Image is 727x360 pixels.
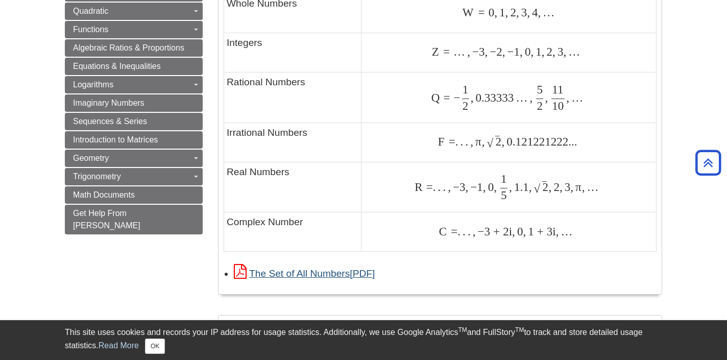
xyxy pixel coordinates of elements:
a: Quadratic [65,3,203,20]
span: , [494,6,497,19]
a: Introduction to Matrices [65,131,203,149]
span: − [505,45,514,58]
span: , [529,180,532,194]
span: − [476,225,484,238]
span: 1.1 [512,180,529,194]
span: π [473,135,482,148]
span: , [471,225,476,238]
span: 2 [545,45,553,58]
span: . [436,180,441,194]
span: R [415,180,422,194]
button: Close [145,339,165,354]
span: = [447,225,457,238]
span: 1 [526,225,534,238]
span: 2 [551,180,560,194]
span: 3 [519,6,527,19]
span: Functions [73,25,108,34]
span: , [509,180,512,194]
div: This site uses cookies and records your IP address for usage statistics. Additionally, we use Goo... [65,326,662,354]
a: Sequences & Series [65,113,203,130]
span: Quadratic [73,7,108,15]
span: 0.33333 [473,91,514,104]
a: Link opens in new window [234,268,375,279]
span: , [471,91,474,104]
span: 2 [496,45,502,58]
span: . [466,225,471,238]
a: Functions [65,21,203,38]
span: . [458,135,464,148]
span: . [457,225,461,238]
span: , [482,135,485,148]
span: , [527,6,530,19]
span: Algebraic Ratios & Proportions [73,43,184,52]
span: Math Documents [73,190,135,199]
sup: TM [515,326,524,333]
td: Rational Numbers [224,72,361,123]
span: 2 [543,180,549,194]
span: − [468,180,477,194]
span: , [556,225,559,238]
a: Geometry [65,150,203,167]
span: … [541,6,554,19]
span: , [566,91,569,104]
span: 0.121221222... [504,135,577,148]
span: W [463,6,475,19]
span: − [451,180,459,194]
span: ‾ [496,135,500,148]
span: 3 [563,180,571,194]
span: . [441,180,446,194]
span: 1 [501,172,507,185]
span: 5 [537,83,543,96]
span: , [527,91,532,104]
span: , [466,180,469,194]
span: + [490,225,500,238]
span: 2 [537,99,543,112]
span: 2 [496,135,502,148]
a: Logarithms [65,76,203,93]
span: , [563,45,566,58]
span: , [502,135,505,148]
span: , [505,6,508,19]
span: , [512,225,515,238]
span: , [502,45,505,58]
span: 1 [477,180,483,194]
span: 2 [500,225,509,238]
span: , [484,45,488,58]
span: Trigonometry [73,172,121,181]
span: 1 [514,45,520,58]
span: , [582,180,585,194]
span: √ [534,182,541,195]
span: 0 [523,45,531,58]
a: Imaginary Numbers [65,94,203,112]
span: = [445,135,455,148]
span: 0 [485,6,495,19]
span: − [488,45,496,58]
span: + [534,225,544,238]
span: = [440,91,450,104]
span: Q [431,91,440,104]
td: Integers [224,33,361,72]
a: Trigonometry [65,168,203,185]
span: 3 [479,45,485,58]
span: = [475,6,485,19]
span: Z [432,45,440,58]
span: , [549,180,552,194]
span: 10 [552,99,564,112]
span: ‾ [543,180,547,194]
td: Real Numbers [224,162,361,212]
span: 0 [486,180,494,194]
span: 0 [515,225,523,238]
span: Introduction to Matrices [73,135,158,144]
span: . [455,135,458,148]
sup: TM [458,326,467,333]
span: , [570,180,573,194]
h2: You'll use it... [219,316,662,343]
span: 2 [463,99,469,112]
span: … [585,180,598,194]
span: Sequences & Series [73,117,147,126]
span: 3 [484,225,491,238]
a: Algebraic Ratios & Proportions [65,39,203,57]
span: Logarithms [73,80,113,89]
span: i [509,225,512,238]
span: , [545,91,548,104]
